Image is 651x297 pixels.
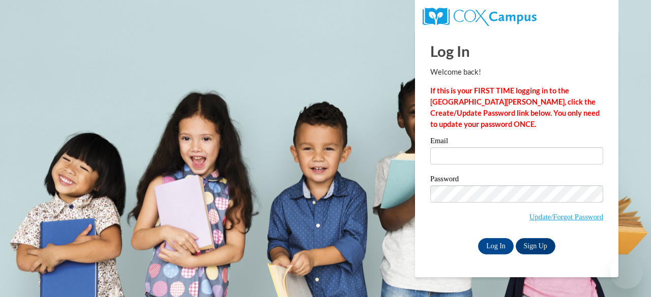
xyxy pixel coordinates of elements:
[430,175,603,185] label: Password
[516,238,555,254] a: Sign Up
[430,86,600,128] strong: If this is your FIRST TIME logging in to the [GEOGRAPHIC_DATA][PERSON_NAME], click the Create/Upd...
[529,213,603,221] a: Update/Forgot Password
[610,256,643,289] iframe: Button to launch messaging window
[478,238,514,254] input: Log In
[430,41,603,61] h1: Log In
[430,137,603,147] label: Email
[430,67,603,78] p: Welcome back!
[423,8,537,26] img: COX Campus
